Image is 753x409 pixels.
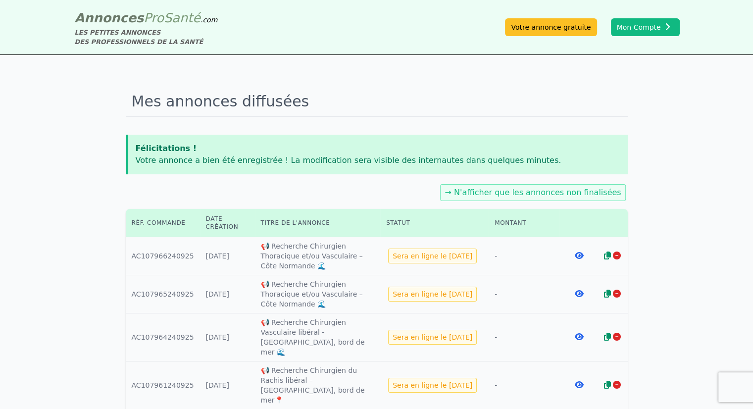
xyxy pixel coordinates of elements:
[144,10,164,25] span: Pro
[613,333,621,341] i: Arrêter la diffusion de l'annonce
[136,154,620,166] p: Votre annonce a bien été enregistrée ! La modification sera visible des internautes dans quelques...
[75,10,144,25] span: Annonces
[201,16,217,24] span: .com
[489,209,559,237] th: Montant
[126,237,200,275] td: AC107966240925
[200,313,255,361] td: [DATE]
[200,275,255,313] td: [DATE]
[604,381,611,389] i: Dupliquer l'annonce
[388,287,477,302] div: Sera en ligne le [DATE]
[126,87,628,117] h1: Mes annonces diffusées
[604,252,611,259] i: Dupliquer l'annonce
[604,290,611,298] i: Dupliquer l'annonce
[380,209,489,237] th: Statut
[388,330,477,345] div: Sera en ligne le [DATE]
[255,209,381,237] th: Titre de l'annonce
[255,237,381,275] td: 📢 Recherche Chirurgien Thoracique et/ou Vasculaire – Côte Normande 🌊
[445,188,621,197] a: → N'afficher que les annonces non finalisées
[613,381,621,389] i: Arrêter la diffusion de l'annonce
[164,10,201,25] span: Santé
[126,209,200,237] th: Réf. commande
[136,143,620,154] p: Félicitations !
[611,18,680,36] button: Mon Compte
[613,290,621,298] i: Arrêter la diffusion de l'annonce
[200,209,255,237] th: Date création
[574,290,583,298] i: Voir l'annonce
[489,275,559,313] td: -
[574,381,583,389] i: Voir l'annonce
[75,10,218,25] a: AnnoncesProSanté.com
[604,333,611,341] i: Dupliquer l'annonce
[255,313,381,361] td: 📢 Recherche Chirurgien Vasculaire libéral - [GEOGRAPHIC_DATA], bord de mer 🌊
[489,313,559,361] td: -
[388,378,477,393] div: Sera en ligne le [DATE]
[505,18,597,36] a: Votre annonce gratuite
[255,275,381,313] td: 📢 Recherche Chirurgien Thoracique et/ou Vasculaire – Côte Normande 🌊
[388,249,477,263] div: Sera en ligne le [DATE]
[574,252,583,259] i: Voir l'annonce
[489,237,559,275] td: -
[75,28,218,47] div: LES PETITES ANNONCES DES PROFESSIONNELS DE LA SANTÉ
[126,275,200,313] td: AC107965240925
[613,252,621,259] i: Arrêter la diffusion de l'annonce
[200,237,255,275] td: [DATE]
[574,333,583,341] i: Voir l'annonce
[126,135,628,174] app-notification-permanent: Félicitations !
[126,313,200,361] td: AC107964240925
